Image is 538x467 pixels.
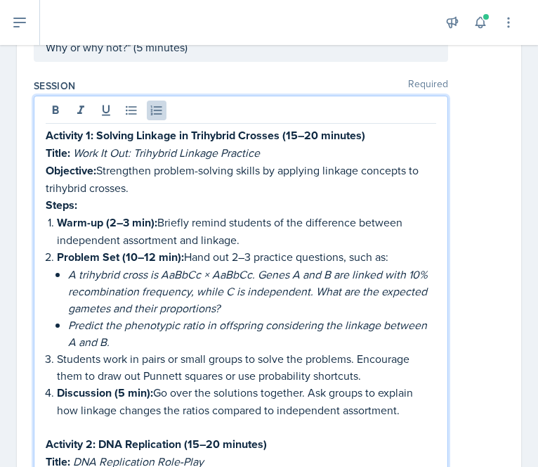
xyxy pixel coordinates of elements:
p: Strengthen problem-solving skills by applying linkage concepts to trihybrid crosses. [46,162,436,196]
p: Hand out 2–3 practice questions, such as: [57,248,436,266]
span: Required [408,79,448,93]
strong: Title: [46,145,70,161]
p: Go over the solutions together. Ask groups to explain how linkage changes the ratios compared to ... [57,384,436,418]
strong: Discussion (5 min): [57,385,153,401]
strong: Activity 2: DNA Replication (15–20 minutes) [46,436,267,452]
strong: Steps: [46,197,77,213]
p: Briefly remind students of the difference between independent assortment and linkage. [57,214,436,248]
strong: Problem Set (10–12 min): [57,249,184,265]
label: Session [34,79,75,93]
em: A trihybrid cross is AaBbCc × AaBbCc. Genes A and B are linked with 10% recombination frequency, ... [68,267,431,316]
em: Work It Out: Trihybrid Linkage Practice [73,145,260,160]
p: Students work in pairs or small groups to solve the problems. Encourage them to draw out Punnett ... [57,350,436,384]
strong: Objective: [46,162,96,179]
strong: Activity 1: Solving Linkage in Trihybrid Crosses (15–20 minutes) [46,127,365,143]
em: Predict the phenotypic ratio in offspring considering the linkage between A and B. [68,317,430,350]
strong: Warm-up (2–3 min): [57,215,157,231]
